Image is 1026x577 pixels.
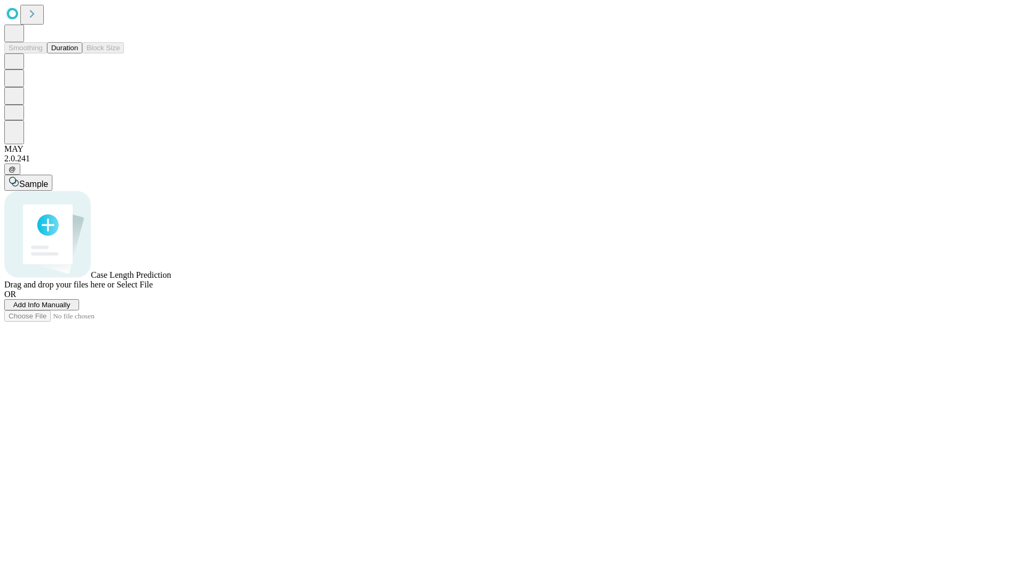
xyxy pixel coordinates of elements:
[9,165,16,173] span: @
[4,144,1022,154] div: MAY
[13,301,71,309] span: Add Info Manually
[4,42,47,53] button: Smoothing
[4,154,1022,163] div: 2.0.241
[4,290,16,299] span: OR
[47,42,82,53] button: Duration
[4,175,52,191] button: Sample
[4,299,79,310] button: Add Info Manually
[91,270,171,279] span: Case Length Prediction
[4,280,114,289] span: Drag and drop your files here or
[4,163,20,175] button: @
[82,42,124,53] button: Block Size
[116,280,153,289] span: Select File
[19,180,48,189] span: Sample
